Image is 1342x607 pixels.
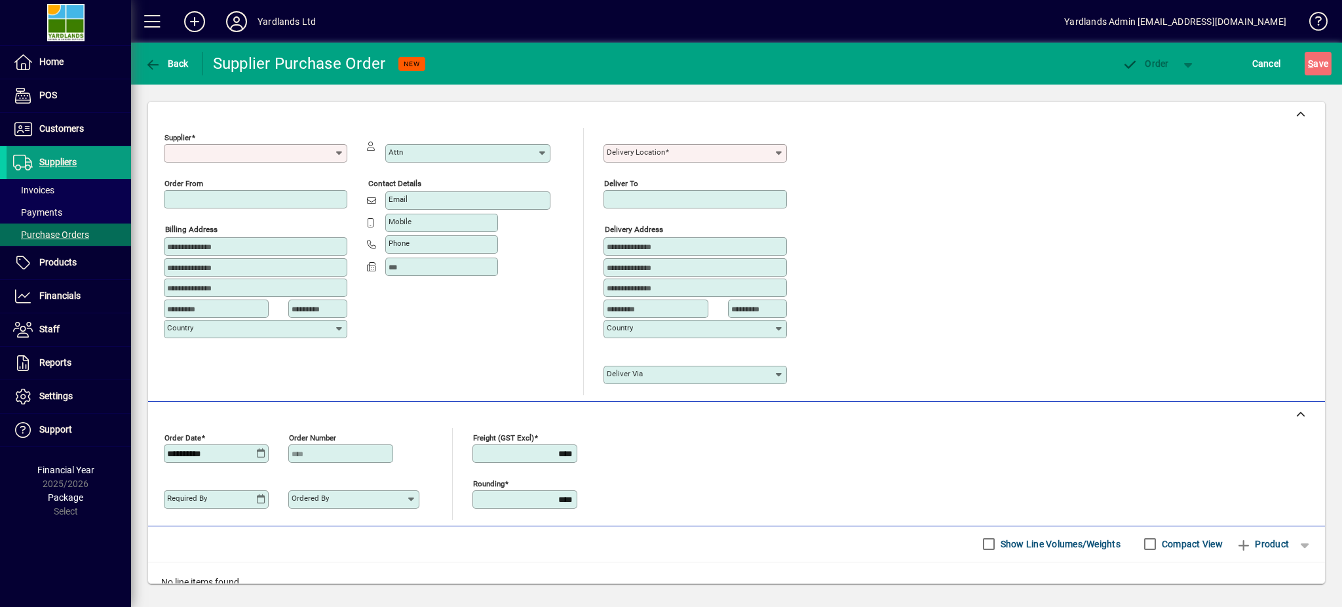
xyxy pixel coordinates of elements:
mat-label: Order number [289,433,336,442]
span: Settings [39,391,73,401]
span: NEW [404,60,420,68]
a: Staff [7,313,131,346]
mat-label: Phone [389,239,410,248]
a: Home [7,46,131,79]
mat-label: Country [167,323,193,332]
mat-label: Delivery Location [607,147,665,157]
a: Products [7,246,131,279]
span: Reports [39,357,71,368]
a: Customers [7,113,131,146]
label: Show Line Volumes/Weights [998,538,1121,551]
span: Order [1122,58,1169,69]
a: Knowledge Base [1299,3,1326,45]
a: Financials [7,280,131,313]
span: POS [39,90,57,100]
mat-label: Country [607,323,633,332]
span: S [1308,58,1313,69]
button: Save [1305,52,1332,75]
button: Add [174,10,216,33]
div: Yardlands Admin [EMAIL_ADDRESS][DOMAIN_NAME] [1064,11,1286,32]
button: Back [142,52,192,75]
span: Financial Year [37,465,94,475]
span: Payments [13,207,62,218]
mat-label: Ordered by [292,494,329,503]
div: No line items found [148,562,1325,602]
span: Staff [39,324,60,334]
span: Invoices [13,185,54,195]
span: Suppliers [39,157,77,167]
mat-label: Email [389,195,408,204]
span: Support [39,424,72,435]
span: Cancel [1252,53,1281,74]
mat-label: Deliver via [607,369,643,378]
app-page-header-button: Back [131,52,203,75]
button: Order [1116,52,1176,75]
div: Supplier Purchase Order [213,53,386,74]
mat-label: Supplier [164,133,191,142]
a: Purchase Orders [7,224,131,246]
span: Back [145,58,189,69]
mat-label: Rounding [473,479,505,488]
span: Purchase Orders [13,229,89,240]
mat-label: Required by [167,494,207,503]
mat-label: Deliver To [604,179,638,188]
mat-label: Order date [164,433,201,442]
span: ave [1308,53,1328,74]
span: Products [39,257,77,267]
button: Cancel [1249,52,1284,75]
label: Compact View [1159,538,1223,551]
div: Yardlands Ltd [258,11,316,32]
mat-label: Order from [164,179,203,188]
span: Package [48,492,83,503]
span: Home [39,56,64,67]
a: POS [7,79,131,112]
a: Payments [7,201,131,224]
button: Profile [216,10,258,33]
span: Customers [39,123,84,134]
mat-label: Attn [389,147,403,157]
a: Reports [7,347,131,380]
a: Invoices [7,179,131,201]
a: Settings [7,380,131,413]
span: Financials [39,290,81,301]
a: Support [7,414,131,446]
mat-label: Freight (GST excl) [473,433,534,442]
mat-label: Mobile [389,217,412,226]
